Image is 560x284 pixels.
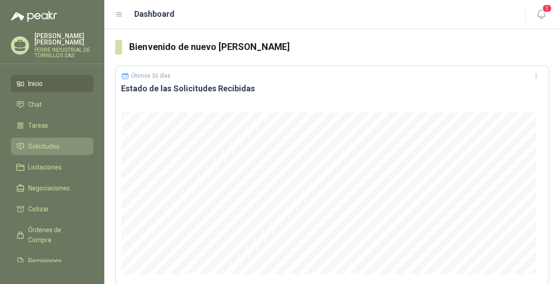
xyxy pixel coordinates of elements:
button: 1 [533,6,549,23]
span: 1 [542,4,552,13]
span: Tareas [28,120,48,130]
a: Tareas [11,117,93,134]
span: Chat [28,100,42,110]
h3: Bienvenido de nuevo [PERSON_NAME] [129,40,549,54]
p: FERRE INDUSTRIAL DE TORNILLOS SAS [34,47,93,58]
span: Órdenes de Compra [28,225,85,245]
span: Solicitudes [28,141,59,151]
a: Negociaciones [11,179,93,197]
span: Remisiones [28,256,62,266]
a: Chat [11,96,93,113]
img: Logo peakr [11,11,57,22]
p: Últimos 30 días [131,73,170,79]
a: Inicio [11,75,93,92]
p: [PERSON_NAME] [PERSON_NAME] [34,33,93,45]
a: Órdenes de Compra [11,221,93,249]
span: Licitaciones [28,162,62,172]
h3: Estado de las Solicitudes Recibidas [121,83,543,94]
span: Cotizar [28,204,49,214]
a: Solicitudes [11,138,93,155]
a: Licitaciones [11,159,93,176]
h1: Dashboard [134,8,175,20]
span: Inicio [28,79,43,89]
span: Negociaciones [28,183,70,193]
a: Cotizar [11,200,93,218]
a: Remisiones [11,252,93,269]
